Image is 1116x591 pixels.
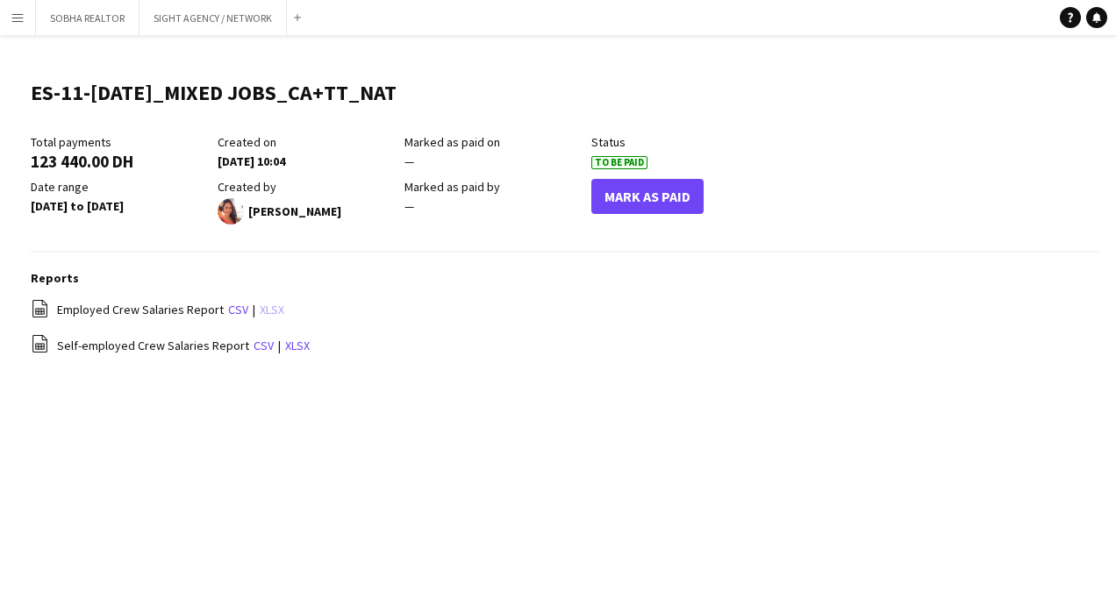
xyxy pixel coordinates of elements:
div: Created on [218,134,396,150]
a: xlsx [285,338,310,353]
div: | [31,299,1098,321]
div: Total payments [31,134,209,150]
div: [DATE] 10:04 [218,153,396,169]
div: Status [591,134,769,150]
div: Marked as paid on [404,134,583,150]
a: csv [254,338,274,353]
button: SIGHT AGENCY / NETWORK [139,1,287,35]
div: 123 440.00 DH [31,153,209,169]
div: Marked as paid by [404,179,583,195]
div: [PERSON_NAME] [218,198,396,224]
span: — [404,153,414,169]
div: [DATE] to [DATE] [31,198,209,214]
span: — [404,198,414,214]
span: Self-employed Crew Salaries Report [57,338,249,353]
a: csv [228,302,248,317]
span: To Be Paid [591,156,647,169]
span: Employed Crew Salaries Report [57,302,224,317]
h1: ES-11-[DATE]_MIXED JOBS_CA+TT_NAT [31,80,397,106]
div: | [31,334,1098,356]
a: xlsx [260,302,284,317]
div: Date range [31,179,209,195]
button: Mark As Paid [591,179,704,214]
h3: Reports [31,270,1098,286]
button: SOBHA REALTOR [36,1,139,35]
div: Created by [218,179,396,195]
